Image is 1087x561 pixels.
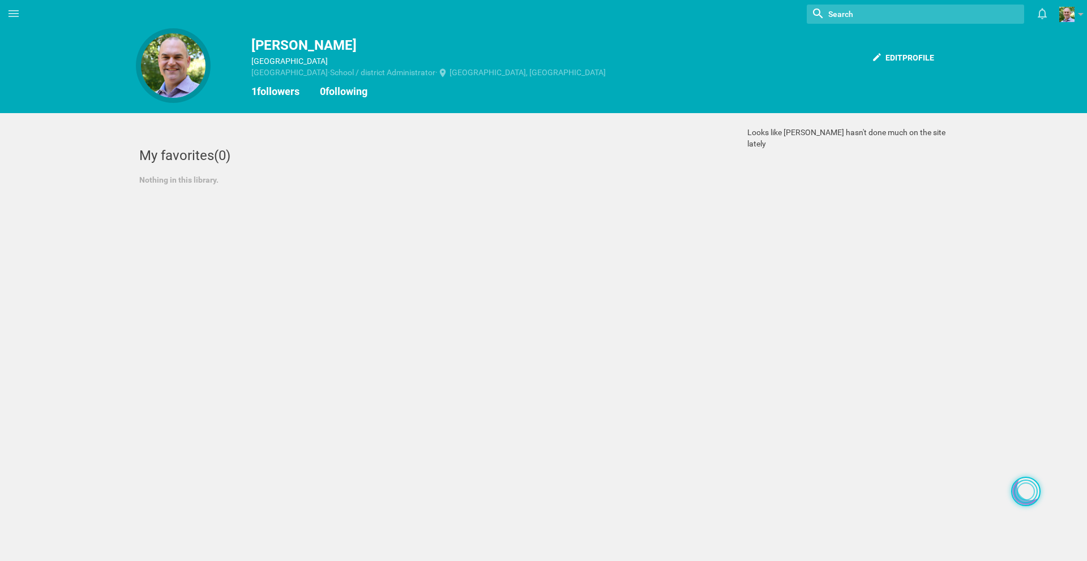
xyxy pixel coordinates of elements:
div: My favorites (0) [139,147,703,164]
span: School / district Administrator [330,68,435,77]
div: [GEOGRAPHIC_DATA] [251,55,328,67]
a: 0following [320,85,367,97]
span: · [328,68,330,77]
div: [PERSON_NAME] [136,35,951,55]
span: [GEOGRAPHIC_DATA] [251,68,328,77]
span: [GEOGRAPHIC_DATA], [GEOGRAPHIC_DATA] [438,68,606,77]
div: Looks like [PERSON_NAME] hasn't done much on the site lately [747,127,951,149]
a: 1followers [251,85,299,97]
div: Edit profile [865,45,941,70]
input: Search [827,7,957,21]
div: Nothing in this library. [139,174,703,185]
span: · [435,68,438,77]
